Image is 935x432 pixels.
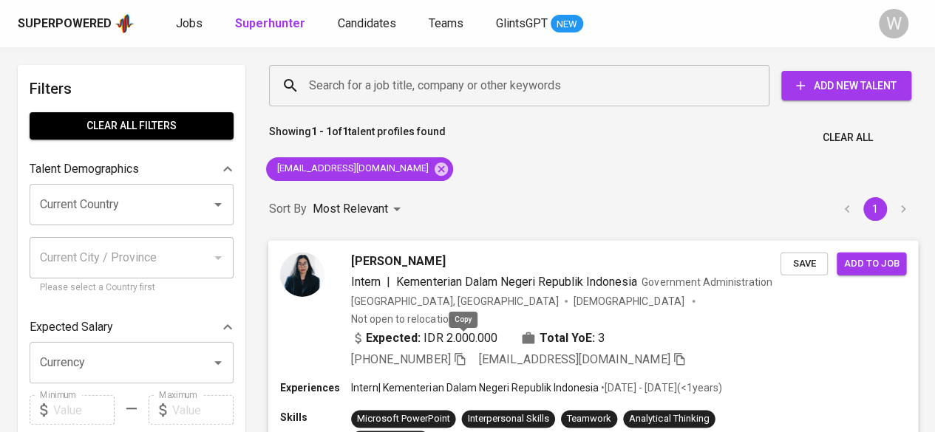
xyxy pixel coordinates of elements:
p: • [DATE] - [DATE] ( <1 years ) [599,380,721,395]
span: Add to job [844,255,899,272]
div: Interpersonal Skills [467,411,548,425]
p: Experiences [280,380,351,395]
button: Open [208,352,228,373]
a: Teams [429,15,466,33]
h6: Filters [30,77,234,100]
p: Talent Demographics [30,160,139,178]
span: Add New Talent [793,77,900,95]
span: [EMAIL_ADDRESS][DOMAIN_NAME] [479,352,670,366]
p: Please select a Country first [40,281,223,295]
span: [PHONE_NUMBER] [351,352,450,366]
a: Superhunter [235,15,308,33]
img: 152b7121d0db332ae0ad47352db96b11.jpeg [280,252,324,296]
div: IDR 2.000.000 [351,329,497,346]
b: Superhunter [235,16,305,30]
span: NEW [551,17,583,32]
b: 1 - 1 [311,126,332,137]
b: 1 [342,126,348,137]
button: Add to job [837,252,906,275]
div: Teamwork [567,411,611,425]
button: Save [781,252,828,275]
p: Intern | Kementerian Dalam Negeri Republik Indonesia [351,380,599,395]
button: Add New Talent [781,71,911,100]
b: Total YoE: [540,329,595,346]
div: Microsoft PowerPoint [357,411,449,425]
span: Kementerian Dalam Negeri Republik Indonesia [396,274,637,288]
p: Sort By [269,200,307,218]
p: Skills [280,410,351,425]
div: Analytical Thinking [629,411,709,425]
span: [PERSON_NAME] [351,252,445,270]
a: Superpoweredapp logo [18,13,135,35]
span: GlintsGPT [496,16,548,30]
span: [DEMOGRAPHIC_DATA] [574,293,686,308]
p: Most Relevant [313,200,388,218]
span: Intern [351,274,381,288]
b: Expected: [366,329,421,346]
span: Jobs [176,16,203,30]
span: Government Administration [642,275,772,287]
a: Jobs [176,15,205,33]
a: GlintsGPT NEW [496,15,583,33]
span: Clear All filters [41,117,222,135]
p: Showing of talent profiles found [269,124,446,151]
div: [GEOGRAPHIC_DATA], [GEOGRAPHIC_DATA] [351,293,559,308]
button: page 1 [863,197,887,221]
span: 3 [598,329,605,346]
span: Teams [429,16,463,30]
button: Open [208,194,228,215]
span: Candidates [338,16,396,30]
span: | [387,272,390,290]
p: Expected Salary [30,318,113,336]
span: Clear All [823,128,873,147]
div: [EMAIL_ADDRESS][DOMAIN_NAME] [266,157,453,181]
span: Save [788,255,820,272]
nav: pagination navigation [833,197,917,221]
input: Value [172,395,234,425]
div: W [879,9,908,38]
span: [EMAIL_ADDRESS][DOMAIN_NAME] [266,162,438,176]
div: Expected Salary [30,312,234,342]
div: Talent Demographics [30,154,234,184]
button: Clear All [817,124,879,151]
p: Not open to relocation [351,311,454,326]
div: Superpowered [18,16,112,32]
img: app logo [115,13,135,35]
button: Clear All filters [30,112,234,140]
a: Candidates [338,15,399,33]
input: Value [53,395,115,425]
div: Most Relevant [313,196,406,223]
